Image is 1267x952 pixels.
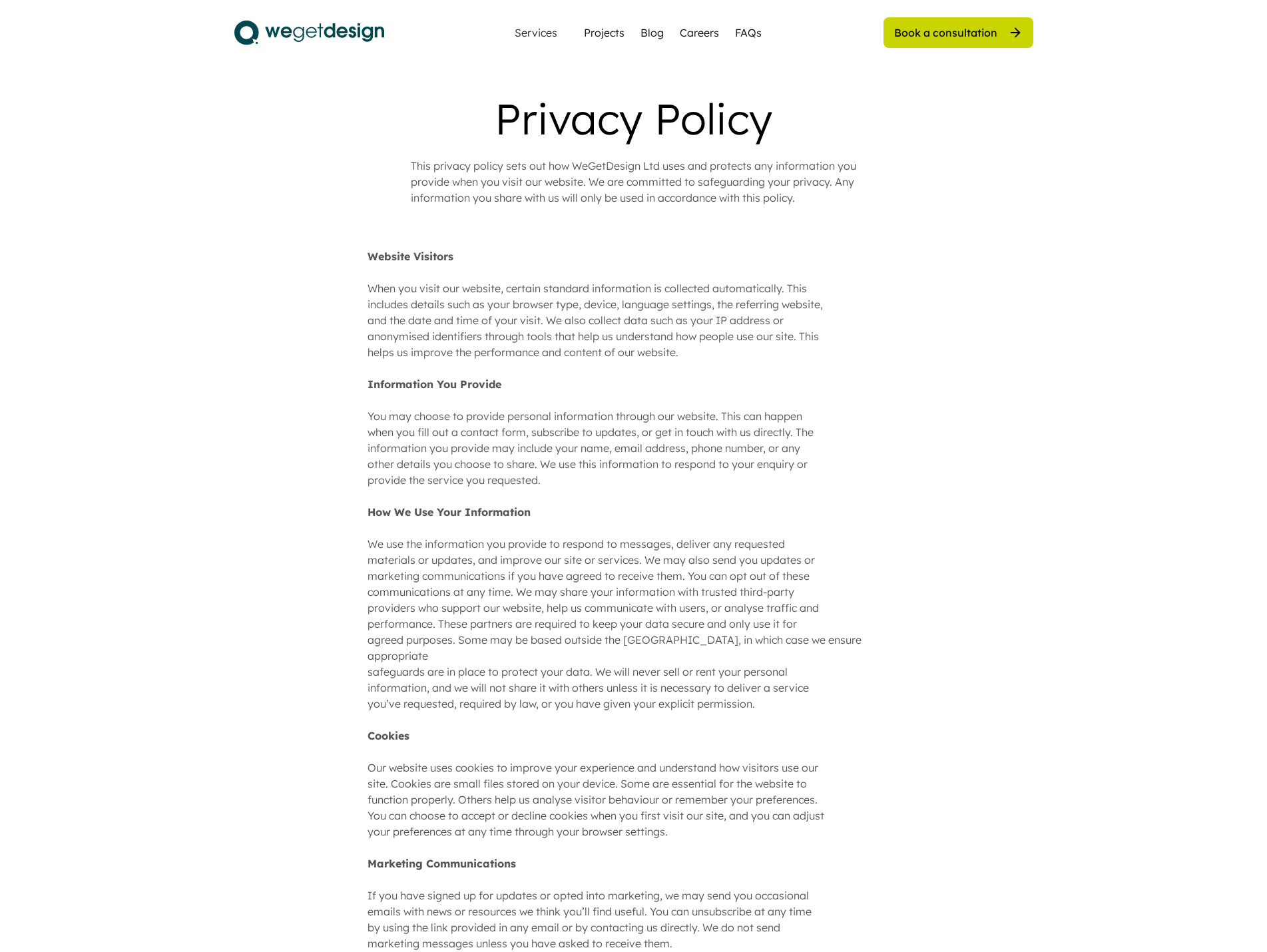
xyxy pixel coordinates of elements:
div: Services [509,27,563,38]
a: Blog [640,25,664,41]
div: Privacy Policy [368,93,900,144]
strong: Marketing Communications [368,857,516,870]
a: Careers [680,25,719,41]
a: FAQs [735,25,762,41]
strong: How We Use Your Information [368,505,531,519]
strong: Cookies [368,729,409,742]
div: This privacy policy sets out how WeGetDesign Ltd uses and protects any information you provide wh... [411,158,856,206]
strong: Website Visitors [368,250,453,263]
strong: Information You Provide [368,377,501,391]
div: Book a consultation [894,25,997,40]
a: Projects [584,25,625,41]
img: logo.svg [234,16,384,49]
